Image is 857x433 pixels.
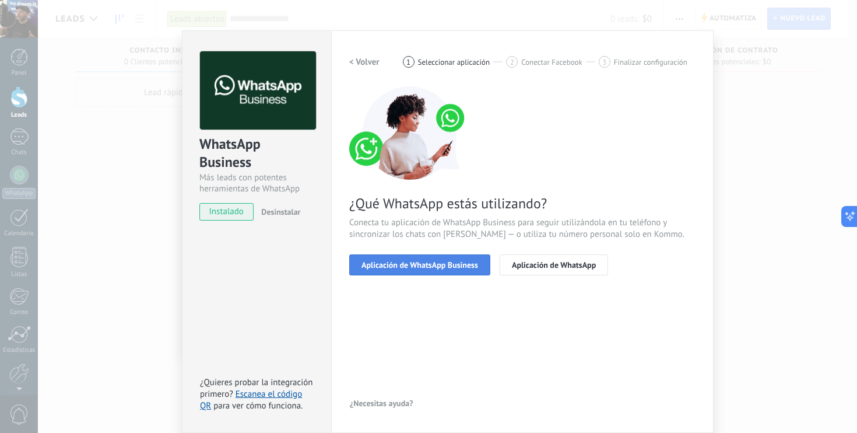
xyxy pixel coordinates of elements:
div: Más leads con potentes herramientas de WhatsApp [199,172,314,194]
button: Aplicación de WhatsApp [500,254,608,275]
span: Desinstalar [261,207,300,217]
div: WhatsApp Business [199,135,314,172]
span: instalado [200,203,253,221]
span: Seleccionar aplicación [418,58,490,67]
span: Conectar Facebook [521,58,582,67]
span: ¿Quieres probar la integración primero? [200,377,313,400]
button: ¿Necesitas ayuda? [349,394,414,412]
span: ¿Qué WhatsApp estás utilizando? [349,194,696,212]
span: 1 [406,57,410,67]
span: Finalizar configuración [614,58,687,67]
img: logo_main.png [200,51,316,130]
span: Aplicación de WhatsApp Business [361,261,478,269]
span: 3 [602,57,606,67]
span: para ver cómo funciona. [213,400,303,411]
h2: < Volver [349,57,380,68]
span: 2 [510,57,514,67]
span: ¿Necesitas ayuda? [350,399,413,407]
button: Desinstalar [257,203,300,221]
span: Conecta tu aplicación de WhatsApp Business para seguir utilizándola en tu teléfono y sincronizar ... [349,217,696,240]
button: Aplicación de WhatsApp Business [349,254,490,275]
span: Aplicación de WhatsApp [512,261,596,269]
button: < Volver [349,51,380,72]
a: Escanea el código QR [200,389,302,411]
img: connect number [349,86,472,180]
